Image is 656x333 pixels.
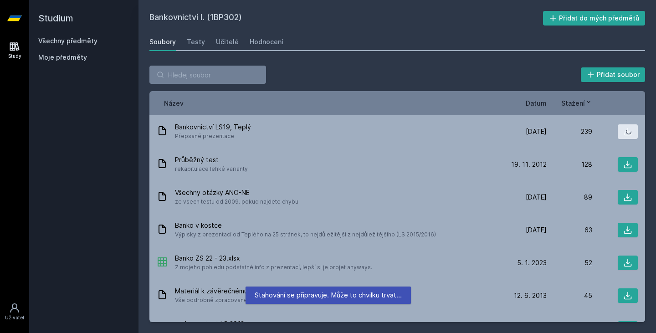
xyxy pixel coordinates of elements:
input: Hledej soubor [149,66,266,84]
a: Study [2,36,27,64]
div: Study [8,53,21,60]
div: 89 [547,193,592,202]
span: Banko v kostce [175,221,436,230]
a: Soubory [149,33,176,51]
span: prubezny test LS 2012 [175,319,246,328]
button: Stažení [561,98,592,108]
div: 239 [547,127,592,136]
button: Datum [526,98,547,108]
a: Učitelé [216,33,239,51]
span: Z mojeho pohledu podstatné info z prezentací, lepší si je projet anyways. [175,263,372,272]
button: Přidat soubor [581,67,646,82]
span: 12. 6. 2013 [514,291,547,300]
h2: Bankovnictví I. (1BP302) [149,11,543,26]
div: Hodnocení [250,37,283,46]
a: Všechny předměty [38,37,97,45]
span: Moje předměty [38,53,87,62]
span: rekapitulace lehké varianty [175,164,248,174]
span: 5. 1. 2023 [517,258,547,267]
a: Hodnocení [250,33,283,51]
button: Název [164,98,184,108]
span: Průběžný test [175,155,248,164]
div: Učitelé [216,37,239,46]
span: Vše podrobně zpracované, bohatě stačí k závěrečnému testu [175,296,342,305]
div: 63 [547,225,592,235]
span: Stažení [561,98,585,108]
span: Bankovnictví LS19, Teplý [175,123,251,132]
a: Testy [187,33,205,51]
div: Testy [187,37,205,46]
span: Přepsané prezentace [175,132,251,141]
div: Uživatel [5,314,24,321]
span: Výpisky z prezentací od Teplého na 25 stránek, to nejdůležitější z nejdůležitějšího (LS 2015/2016) [175,230,436,239]
div: Soubory [149,37,176,46]
span: Banko ZS 22 - 23.xlsx [175,254,372,263]
span: Materiál k závěrečnému testu [175,287,342,296]
div: Stahování se připravuje. Může to chvilku trvat… [246,287,411,304]
span: ze vsech testu od 2009. pokud najdete chybu [175,197,298,206]
div: 128 [547,160,592,169]
span: [DATE] [526,225,547,235]
div: 52 [547,258,592,267]
span: [DATE] [526,193,547,202]
div: 45 [547,291,592,300]
span: 19. 11. 2012 [511,160,547,169]
span: Všechny otázky ANO-NE [175,188,298,197]
div: XLSX [157,256,168,270]
span: [DATE] [526,127,547,136]
button: Přidat do mých předmětů [543,11,646,26]
a: Uživatel [2,298,27,326]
